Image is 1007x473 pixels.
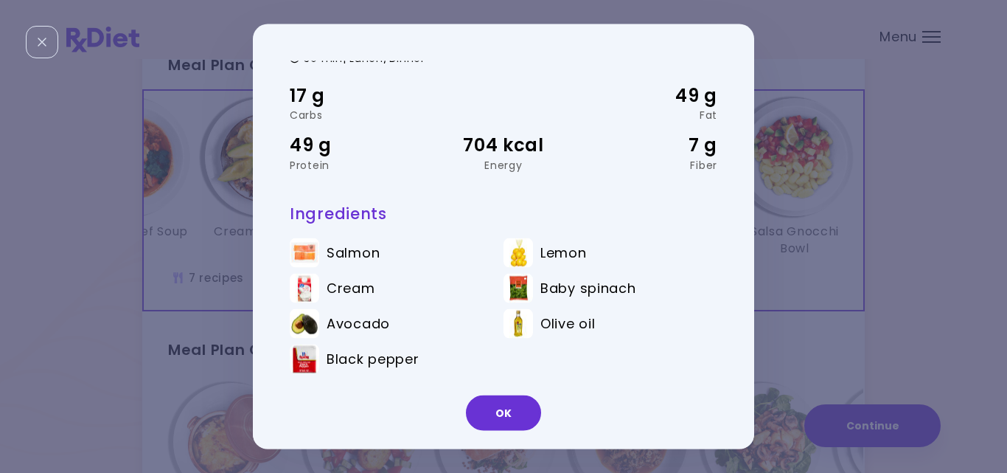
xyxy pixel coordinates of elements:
h3: Ingredients [290,203,717,223]
div: Energy [432,159,574,170]
div: Close [26,26,58,58]
div: 17 g [290,81,432,109]
span: Black pepper [327,351,419,367]
div: 7 g [575,131,717,159]
div: 704 kcal [432,131,574,159]
button: OK [466,396,541,431]
div: 49 g [290,131,432,159]
span: Baby spinach [540,280,636,297]
div: 30 min | Lunch/Dinner [290,49,717,63]
span: Olive oil [540,316,595,332]
span: Lemon [540,245,587,261]
div: 49 g [575,81,717,109]
div: Carbs [290,110,432,120]
span: Avocado [327,316,390,332]
div: Fat [575,110,717,120]
span: Cream [327,280,375,297]
div: Protein [290,159,432,170]
div: Fiber [575,159,717,170]
span: Salmon [327,245,380,261]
